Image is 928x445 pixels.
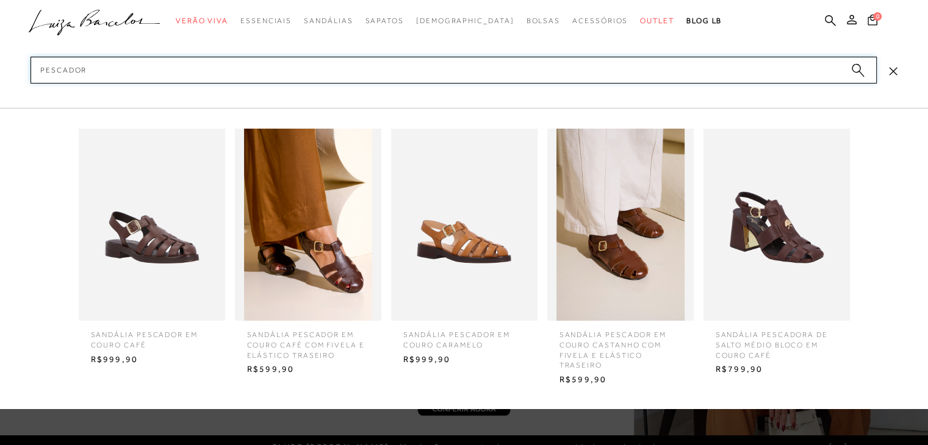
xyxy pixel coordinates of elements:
input: Buscar. [31,57,877,84]
span: 0 [873,12,882,21]
span: R$599,90 [238,360,378,379]
a: categoryNavScreenReaderText [240,10,292,32]
a: categoryNavScreenReaderText [572,10,628,32]
span: SANDÁLIA PESCADORA DE SALTO MÉDIO BLOCO EM COURO CAFÉ [707,321,847,360]
span: Sapatos [365,16,403,25]
img: SANDÁLIA PESCADOR EM COURO CAFÉ [79,129,225,321]
img: SANDÁLIA PESCADOR EM COURO CAFÉ COM FIVELA E ELÁSTICO TRASEIRO [235,129,381,321]
a: categoryNavScreenReaderText [526,10,560,32]
img: SANDÁLIA PESCADORA DE SALTO MÉDIO BLOCO EM COURO CAFÉ [703,129,850,321]
a: categoryNavScreenReaderText [640,10,674,32]
span: SANDÁLIA PESCADOR EM COURO CARAMELO [394,321,534,351]
a: categoryNavScreenReaderText [176,10,228,32]
span: SANDÁLIA PESCADOR EM COURO CAFÉ [82,321,222,351]
span: Verão Viva [176,16,228,25]
a: BLOG LB [686,10,722,32]
span: BLOG LB [686,16,722,25]
a: categoryNavScreenReaderText [304,10,353,32]
a: SANDÁLIA PESCADOR EM COURO CARAMELO SANDÁLIA PESCADOR EM COURO CARAMELO R$999,90 [388,129,541,368]
span: R$999,90 [394,351,534,369]
a: SANDÁLIA PESCADORA DE SALTO MÉDIO BLOCO EM COURO CAFÉ SANDÁLIA PESCADORA DE SALTO MÉDIO BLOCO EM ... [700,129,853,379]
span: R$799,90 [707,360,847,379]
span: R$599,90 [550,371,691,389]
a: SANDÁLIA PESCADOR EM COURO CASTANHO COM FIVELA E ELÁSTICO TRASEIRO SANDÁLIA PESCADOR EM COURO CAS... [544,129,697,389]
span: SANDÁLIA PESCADOR EM COURO CAFÉ COM FIVELA E ELÁSTICO TRASEIRO [238,321,378,360]
span: Acessórios [572,16,628,25]
a: noSubCategoriesText [416,10,514,32]
span: Bolsas [526,16,560,25]
button: 0 [864,13,881,30]
span: Essenciais [240,16,292,25]
span: R$999,90 [82,351,222,369]
a: SANDÁLIA PESCADOR EM COURO CAFÉ COM FIVELA E ELÁSTICO TRASEIRO SANDÁLIA PESCADOR EM COURO CAFÉ CO... [232,129,384,379]
span: Sandálias [304,16,353,25]
span: Outlet [640,16,674,25]
span: [DEMOGRAPHIC_DATA] [416,16,514,25]
a: SANDÁLIA PESCADOR EM COURO CAFÉ SANDÁLIA PESCADOR EM COURO CAFÉ R$999,90 [76,129,228,368]
img: SANDÁLIA PESCADOR EM COURO CARAMELO [391,129,538,321]
span: SANDÁLIA PESCADOR EM COURO CASTANHO COM FIVELA E ELÁSTICO TRASEIRO [550,321,691,371]
a: categoryNavScreenReaderText [365,10,403,32]
img: SANDÁLIA PESCADOR EM COURO CASTANHO COM FIVELA E ELÁSTICO TRASEIRO [547,129,694,321]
